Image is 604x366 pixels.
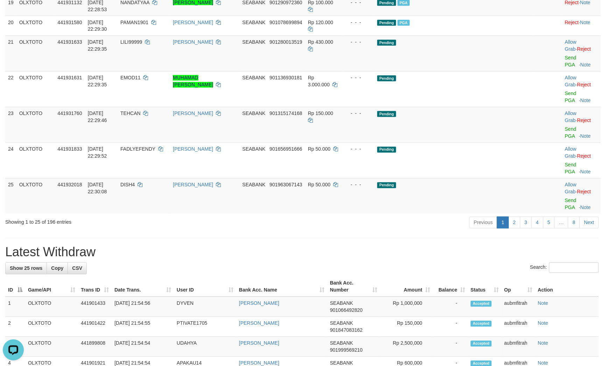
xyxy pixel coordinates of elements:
[173,20,213,25] a: [PERSON_NAME]
[565,75,576,88] a: Allow Grab
[269,182,302,188] span: Copy 901963067143 to clipboard
[5,297,25,317] td: 1
[380,297,433,317] td: Rp 1,000,000
[120,75,141,81] span: EMOD11
[433,337,468,357] td: -
[239,321,279,326] a: [PERSON_NAME]
[398,20,410,26] span: Marked by aubmfitrah
[5,16,16,36] td: 20
[120,182,135,188] span: DISH4
[72,266,82,271] span: CSV
[330,328,363,333] span: Copy 901847083162 to clipboard
[565,198,576,210] a: Send PGA
[497,217,509,229] a: 1
[554,217,568,229] a: …
[565,91,576,103] a: Send PGA
[88,182,107,195] span: [DATE] 22:30:08
[120,20,148,25] span: PAMAN1901
[565,40,576,52] a: Allow Grab
[345,19,372,26] div: - - -
[308,40,333,45] span: Rp 430.000
[57,20,82,25] span: 441931580
[501,337,535,357] td: aubmfitrah
[471,301,492,307] span: Accepted
[565,111,576,123] a: Allow Grab
[243,111,266,116] span: SEABANK
[562,16,601,36] td: ·
[174,317,236,337] td: PTIVATE1705
[308,146,331,152] span: Rp 50.000
[520,217,532,229] a: 3
[5,216,246,226] div: Showing 1 to 25 of 196 entries
[5,245,599,259] h1: Latest Withdraw
[565,20,579,25] a: Reject
[16,143,55,178] td: OLXTOTO
[562,71,601,107] td: ·
[345,110,372,117] div: - - -
[25,277,78,297] th: Game/API: activate to sort column ascending
[565,111,577,123] span: ·
[269,20,302,25] span: Copy 901078699894 to clipboard
[243,146,266,152] span: SEABANK
[377,182,396,188] span: Pending
[562,178,601,214] td: ·
[78,337,112,357] td: 441899808
[345,181,372,188] div: - - -
[308,20,333,25] span: Rp 120.000
[236,277,327,297] th: Bank Acc. Name: activate to sort column ascending
[25,337,78,357] td: OLXTOTO
[501,317,535,337] td: aubmfitrah
[577,82,591,88] a: Reject
[173,75,213,88] a: MUHAMAD [PERSON_NAME]
[565,146,576,159] a: Allow Grab
[88,75,107,88] span: [DATE] 22:29:35
[5,71,16,107] td: 22
[380,337,433,357] td: Rp 2,500,000
[330,360,353,366] span: SEABANK
[469,217,497,229] a: Previous
[51,266,63,271] span: Copy
[269,146,302,152] span: Copy 901656951666 to clipboard
[308,111,333,116] span: Rp 150.000
[549,263,599,273] input: Search:
[16,36,55,71] td: OLXTOTO
[471,341,492,347] span: Accepted
[565,162,576,175] a: Send PGA
[112,297,174,317] td: [DATE] 21:54:56
[327,277,380,297] th: Bank Acc. Number: activate to sort column ascending
[538,301,548,306] a: Note
[577,189,591,195] a: Reject
[308,182,331,188] span: Rp 50.000
[330,340,353,346] span: SEABANK
[377,20,396,26] span: Pending
[112,337,174,357] td: [DATE] 21:54:54
[10,266,42,271] span: Show 25 rows
[5,277,25,297] th: ID: activate to sort column descending
[16,16,55,36] td: OLXTOTO
[308,75,330,88] span: Rp 3.000.000
[580,20,591,25] a: Note
[501,297,535,317] td: aubmfitrah
[57,75,82,81] span: 441931631
[565,146,577,159] span: ·
[345,146,372,153] div: - - -
[57,40,82,45] span: 441931633
[581,169,591,175] a: Note
[88,111,107,123] span: [DATE] 22:29:46
[68,263,87,274] a: CSV
[565,182,577,195] span: ·
[565,40,577,52] span: ·
[57,182,82,188] span: 441932018
[243,40,266,45] span: SEABANK
[174,277,236,297] th: User ID: activate to sort column ascending
[16,107,55,143] td: OLXTOTO
[565,127,576,139] a: Send PGA
[538,360,548,366] a: Note
[562,107,601,143] td: ·
[3,3,24,24] button: Open LiveChat chat widget
[433,297,468,317] td: -
[16,178,55,214] td: OLXTOTO
[581,62,591,68] a: Note
[57,111,82,116] span: 441931760
[471,321,492,327] span: Accepted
